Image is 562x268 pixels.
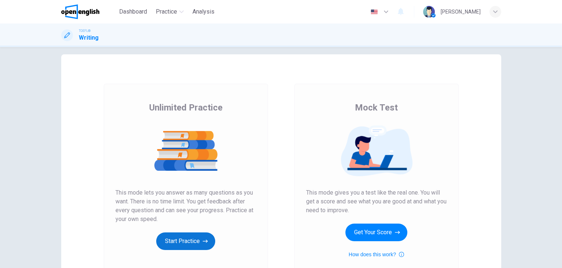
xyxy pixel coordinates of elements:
img: Profile picture [423,6,435,18]
button: Get Your Score [345,224,407,241]
span: This mode lets you answer as many questions as you want. There is no time limit. You get feedback... [115,188,256,224]
button: Practice [153,5,187,18]
img: OpenEnglish logo [61,4,100,19]
a: OpenEnglish logo [61,4,117,19]
img: en [370,9,379,15]
span: Practice [156,7,177,16]
button: Dashboard [116,5,150,18]
button: Start Practice [156,232,215,250]
span: Dashboard [119,7,147,16]
button: How does this work? [349,250,404,259]
h1: Writing [79,33,99,42]
span: This mode gives you a test like the real one. You will get a score and see what you are good at a... [306,188,447,215]
span: Analysis [192,7,214,16]
span: Unlimited Practice [149,102,223,113]
span: Mock Test [355,102,398,113]
button: Analysis [190,5,217,18]
div: [PERSON_NAME] [441,7,481,16]
span: TOEFL® [79,28,91,33]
